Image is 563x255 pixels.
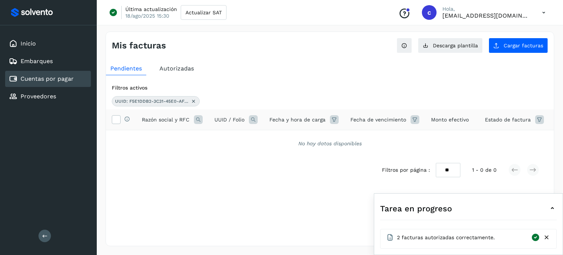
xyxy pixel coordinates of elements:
div: UUID: F5E1DDB2-3C31-45E0-AF23-5C1267D91215 [112,96,200,106]
p: Hola, [442,6,530,12]
div: Embarques [5,53,91,69]
span: Fecha y hora de carga [269,116,325,124]
span: UUID / Folio [214,116,244,124]
button: Cargar facturas [489,38,548,53]
a: Proveedores [21,93,56,100]
span: Descarga plantilla [433,43,478,48]
span: Cargar facturas [504,43,543,48]
div: Filtros activos [112,84,548,92]
button: Descarga plantilla [418,38,483,53]
span: 1 - 0 de 0 [472,166,497,174]
button: Actualizar SAT [181,5,227,20]
span: Monto efectivo [431,116,469,124]
a: Cuentas por pagar [21,75,74,82]
span: Razón social y RFC [142,116,189,124]
h4: Mis facturas [112,40,166,51]
p: 18/ago/2025 15:30 [125,12,169,19]
span: Estado de factura [485,116,531,124]
span: Fecha de vencimiento [350,116,406,124]
span: UUID: F5E1DDB2-3C31-45E0-AF23-5C1267D91215 [115,98,188,105]
p: Última actualización [125,6,177,12]
div: Proveedores [5,88,91,105]
a: Embarques [21,58,53,65]
a: Inicio [21,40,36,47]
div: No hay datos disponibles [115,140,544,147]
p: cxp1@53cargo.com [442,12,530,19]
div: Tarea en progreso [380,200,557,217]
span: Autorizadas [159,65,194,72]
div: Cuentas por pagar [5,71,91,87]
div: Inicio [5,36,91,52]
span: Tarea en progreso [380,203,452,215]
span: 2 facturas autorizadas correctamente. [397,234,495,241]
span: Pendientes [110,65,142,72]
span: Actualizar SAT [185,10,222,15]
span: Filtros por página : [382,166,430,174]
